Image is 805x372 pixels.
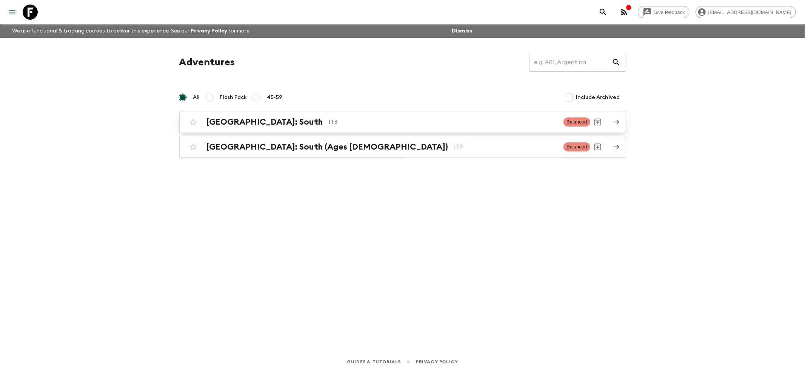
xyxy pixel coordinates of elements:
[563,117,590,127] span: Balanced
[179,111,626,133] a: [GEOGRAPHIC_DATA]: SouthIT6BalancedArchive
[590,114,605,130] button: Archive
[220,94,247,101] span: Flash Pack
[267,94,283,101] span: 45-59
[5,5,20,20] button: menu
[696,6,796,18] div: [EMAIL_ADDRESS][DOMAIN_NAME]
[576,94,620,101] span: Include Archived
[347,358,401,366] a: Guides & Tutorials
[329,117,558,127] p: IT6
[638,6,690,18] a: Give feedback
[179,55,235,70] h1: Adventures
[207,117,323,127] h2: [GEOGRAPHIC_DATA]: South
[454,142,558,151] p: ITF
[596,5,611,20] button: search adventures
[207,142,448,152] h2: [GEOGRAPHIC_DATA]: South (Ages [DEMOGRAPHIC_DATA])
[529,52,612,73] input: e.g. AR1, Argentina
[563,142,590,151] span: Balanced
[590,139,605,154] button: Archive
[9,24,254,38] p: We use functional & tracking cookies to deliver this experience. See our for more.
[416,358,458,366] a: Privacy Policy
[193,94,200,101] span: All
[450,26,474,36] button: Dismiss
[191,28,227,34] a: Privacy Policy
[704,9,796,15] span: [EMAIL_ADDRESS][DOMAIN_NAME]
[179,136,626,158] a: [GEOGRAPHIC_DATA]: South (Ages [DEMOGRAPHIC_DATA])ITFBalancedArchive
[650,9,689,15] span: Give feedback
